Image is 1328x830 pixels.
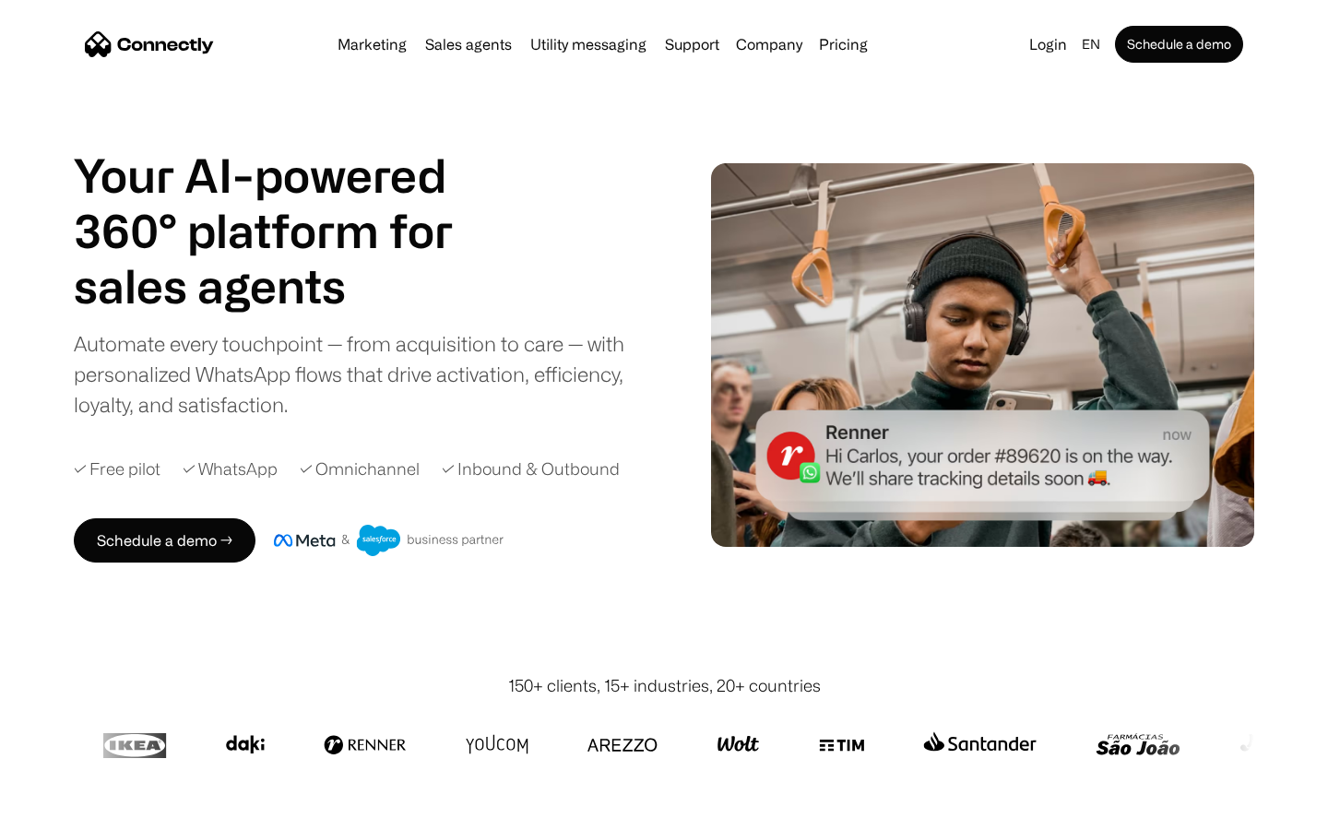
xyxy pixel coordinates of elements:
[523,37,654,52] a: Utility messaging
[418,37,519,52] a: Sales agents
[74,258,498,314] h1: sales agents
[1082,31,1100,57] div: en
[330,37,414,52] a: Marketing
[658,37,727,52] a: Support
[736,31,802,57] div: Company
[74,518,255,563] a: Schedule a demo →
[300,456,420,481] div: ✓ Omnichannel
[74,328,655,420] div: Automate every touchpoint — from acquisition to care — with personalized WhatsApp flows that driv...
[74,148,498,258] h1: Your AI-powered 360° platform for
[1115,26,1243,63] a: Schedule a demo
[74,456,160,481] div: ✓ Free pilot
[1022,31,1074,57] a: Login
[508,673,821,698] div: 150+ clients, 15+ industries, 20+ countries
[812,37,875,52] a: Pricing
[442,456,620,481] div: ✓ Inbound & Outbound
[183,456,278,481] div: ✓ WhatsApp
[274,525,504,556] img: Meta and Salesforce business partner badge.
[37,798,111,824] ul: Language list
[18,796,111,824] aside: Language selected: English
